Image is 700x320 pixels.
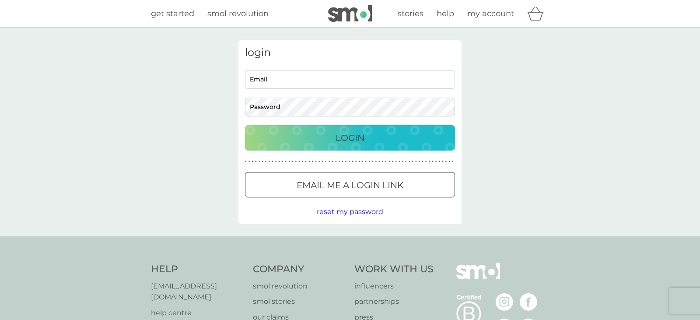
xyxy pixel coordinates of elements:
p: ● [348,159,350,164]
p: ● [268,159,270,164]
a: get started [151,7,194,20]
p: ● [372,159,374,164]
img: smol [328,5,372,22]
p: ● [335,159,337,164]
div: basket [527,5,549,22]
p: ● [435,159,437,164]
span: my account [467,9,514,18]
img: smol [456,263,500,292]
p: ● [322,159,323,164]
h4: Company [253,263,346,276]
p: ● [285,159,287,164]
a: smol stories [253,296,346,307]
h4: Help [151,263,244,276]
span: help [437,9,454,18]
p: ● [399,159,400,164]
p: ● [392,159,394,164]
p: ● [395,159,397,164]
p: ● [272,159,273,164]
button: Email me a login link [245,172,455,197]
p: ● [288,159,290,164]
p: ● [452,159,454,164]
p: ● [432,159,434,164]
p: ● [428,159,430,164]
h3: login [245,46,455,59]
span: stories [398,9,423,18]
p: ● [282,159,283,164]
p: ● [275,159,277,164]
p: ● [252,159,253,164]
p: Email me a login link [297,178,403,192]
p: ● [332,159,333,164]
p: ● [419,159,420,164]
p: ● [378,159,380,164]
p: ● [245,159,247,164]
p: ● [388,159,390,164]
p: ● [415,159,417,164]
p: ● [342,159,343,164]
p: ● [355,159,357,164]
p: ● [409,159,410,164]
button: reset my password [317,206,383,218]
p: ● [412,159,413,164]
a: [EMAIL_ADDRESS][DOMAIN_NAME] [151,281,244,303]
p: ● [325,159,327,164]
p: ● [248,159,250,164]
p: ● [368,159,370,164]
p: ● [382,159,384,164]
h4: Work With Us [354,263,434,276]
p: ● [422,159,423,164]
p: ● [305,159,307,164]
p: ● [442,159,444,164]
p: ● [262,159,263,164]
p: ● [438,159,440,164]
p: ● [365,159,367,164]
span: get started [151,9,194,18]
p: ● [278,159,280,164]
a: stories [398,7,423,20]
a: smol revolution [207,7,269,20]
p: ● [292,159,294,164]
p: ● [448,159,450,164]
p: ● [352,159,353,164]
p: ● [318,159,320,164]
a: smol revolution [253,281,346,292]
p: ● [375,159,377,164]
p: ● [259,159,260,164]
p: ● [445,159,447,164]
p: Login [336,131,364,145]
p: ● [315,159,317,164]
a: help [437,7,454,20]
p: ● [405,159,407,164]
p: ● [329,159,330,164]
p: ● [312,159,314,164]
a: influencers [354,281,434,292]
img: visit the smol Instagram page [496,293,513,311]
a: my account [467,7,514,20]
p: ● [345,159,347,164]
span: reset my password [317,207,383,216]
p: ● [425,159,427,164]
a: partnerships [354,296,434,307]
p: ● [402,159,403,164]
p: ● [265,159,267,164]
p: ● [385,159,387,164]
span: smol revolution [207,9,269,18]
button: Login [245,125,455,151]
p: ● [298,159,300,164]
p: ● [362,159,364,164]
p: ● [255,159,257,164]
p: ● [302,159,304,164]
p: ● [308,159,310,164]
p: ● [358,159,360,164]
p: ● [295,159,297,164]
a: help centre [151,307,244,319]
p: ● [339,159,340,164]
img: visit the smol Facebook page [520,293,537,311]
